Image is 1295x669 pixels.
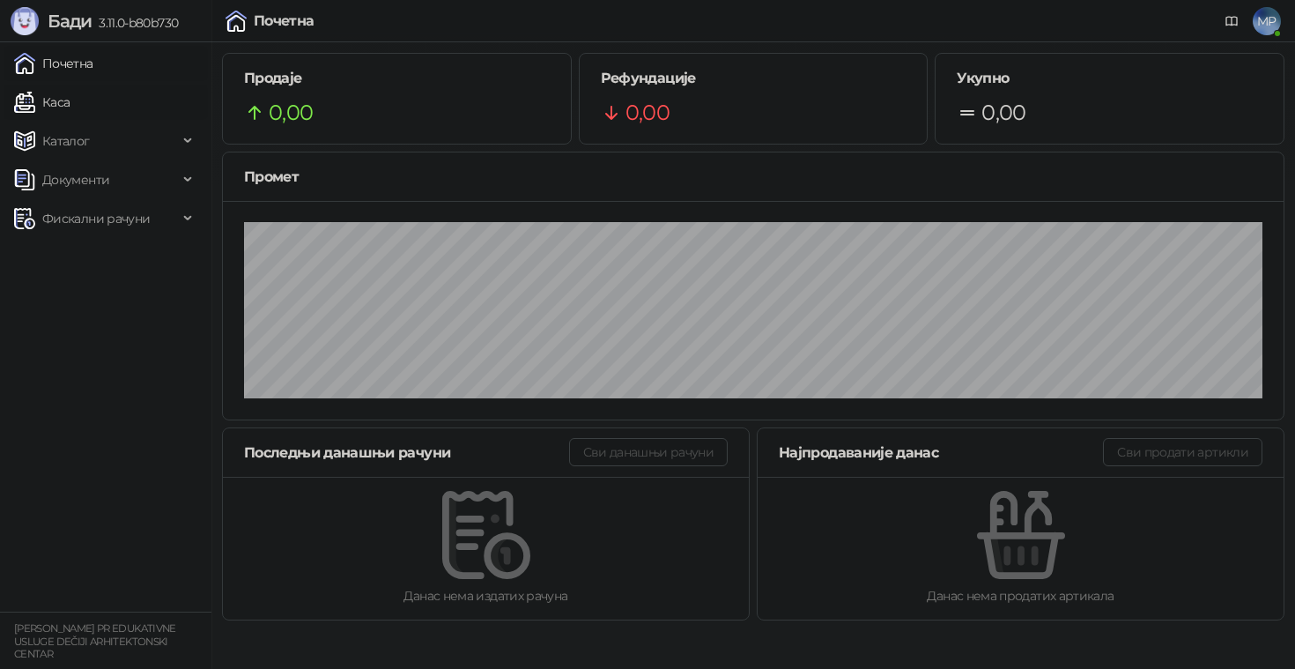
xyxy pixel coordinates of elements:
a: Каса [14,85,70,120]
span: Бади [48,11,92,32]
span: 0,00 [625,96,670,130]
span: Документи [42,162,109,197]
h5: Продаје [244,68,550,89]
div: Најпродаваније данас [779,442,1103,464]
div: Почетна [254,14,314,28]
button: Сви данашњи рачуни [569,438,728,466]
span: 0,00 [269,96,313,130]
div: Последњи данашњи рачуни [244,442,569,464]
span: MP [1253,7,1281,35]
span: Фискални рачуни [42,201,150,236]
span: Каталог [42,123,90,159]
span: 3.11.0-b80b730 [92,15,178,31]
a: Документација [1217,7,1246,35]
h5: Укупно [957,68,1262,89]
div: Промет [244,166,1262,188]
div: Данас нема издатих рачуна [251,586,721,606]
img: Logo [11,7,39,35]
div: Данас нема продатих артикала [786,586,1255,606]
a: Почетна [14,46,93,81]
span: 0,00 [981,96,1025,130]
button: Сви продати артикли [1103,438,1262,466]
small: [PERSON_NAME] PR EDUKATIVNE USLUGE DEČIJI ARHITEKTONSKI CENTAR [14,622,176,660]
h5: Рефундације [601,68,906,89]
